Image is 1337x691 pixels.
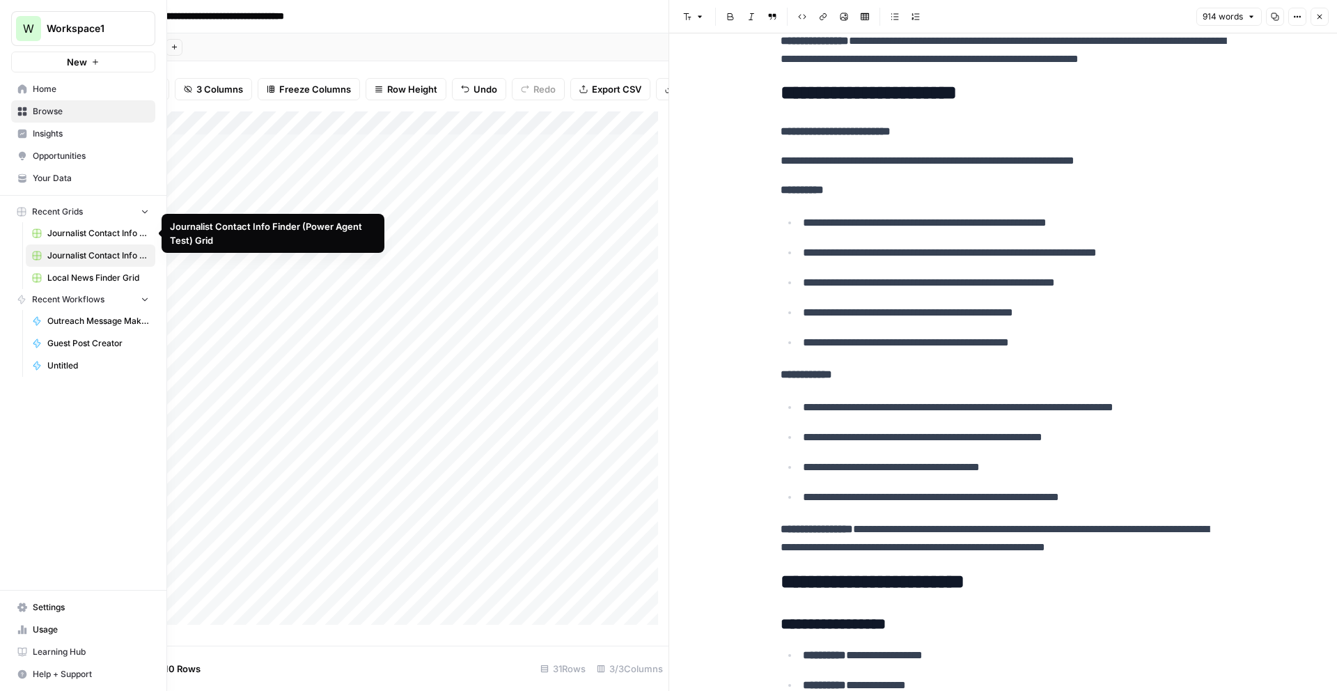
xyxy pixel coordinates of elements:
div: Journalist Contact Info Finder (Power Agent Test) Grid [170,219,376,247]
a: Opportunities [11,145,155,167]
button: Undo [452,78,506,100]
a: Guest Post Creator [26,332,155,355]
button: New [11,52,155,72]
span: Browse [33,105,149,118]
span: Settings [33,601,149,614]
button: Redo [512,78,565,100]
span: Redo [533,82,556,96]
button: Recent Workflows [11,289,155,310]
span: Home [33,83,149,95]
span: Export CSV [592,82,641,96]
span: Add 10 Rows [145,662,201,676]
div: 3/3 Columns [591,658,668,680]
button: 3 Columns [175,78,252,100]
span: Recent Grids [32,205,83,218]
a: Outreach Message Maker - PR Campaigns [26,310,155,332]
a: Journalist Contact Info Finder v2 (LLM Based) Grid [26,244,155,267]
button: Help + Support [11,663,155,685]
a: Home [11,78,155,100]
span: Your Data [33,172,149,185]
span: 3 Columns [196,82,243,96]
button: 914 words [1196,8,1262,26]
a: Journalist Contact Info Finder (Power Agent Test) Grid [26,222,155,244]
span: Insights [33,127,149,140]
a: Settings [11,596,155,619]
span: Recent Workflows [32,293,104,306]
span: Untitled [47,359,149,372]
button: Export CSV [570,78,650,100]
div: 31 Rows [535,658,591,680]
button: Row Height [366,78,446,100]
span: Opportunities [33,150,149,162]
span: Journalist Contact Info Finder (Power Agent Test) Grid [47,227,149,240]
span: Local News Finder Grid [47,272,149,284]
a: Untitled [26,355,155,377]
span: Outreach Message Maker - PR Campaigns [47,315,149,327]
a: Insights [11,123,155,145]
span: W [23,20,34,37]
button: Recent Grids [11,201,155,222]
a: Browse [11,100,155,123]
span: Row Height [387,82,437,96]
button: Freeze Columns [258,78,360,100]
span: Undo [474,82,497,96]
span: Workspace1 [47,22,131,36]
span: Freeze Columns [279,82,351,96]
button: Workspace: Workspace1 [11,11,155,46]
span: New [67,55,87,69]
span: Guest Post Creator [47,337,149,350]
span: 914 words [1203,10,1243,23]
a: Usage [11,619,155,641]
a: Learning Hub [11,641,155,663]
a: Local News Finder Grid [26,267,155,289]
span: Usage [33,623,149,636]
span: Help + Support [33,668,149,681]
span: Learning Hub [33,646,149,658]
a: Your Data [11,167,155,189]
span: Journalist Contact Info Finder v2 (LLM Based) Grid [47,249,149,262]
